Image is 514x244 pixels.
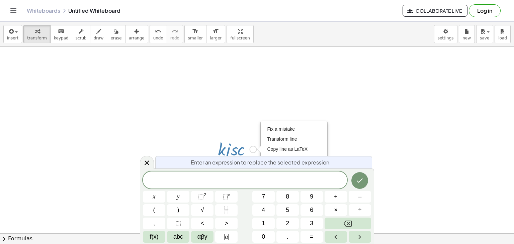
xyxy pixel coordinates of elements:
[215,218,238,229] button: Greater than
[276,231,299,243] button: .
[215,191,238,203] button: Superscript
[225,219,228,228] span: >
[27,7,60,14] a: Whiteboards
[188,36,203,40] span: smaller
[210,36,222,40] span: larger
[286,206,289,215] span: 5
[153,36,163,40] span: undo
[230,36,250,40] span: fullscreen
[334,206,338,215] span: ×
[325,218,371,229] button: Backspace
[94,36,104,40] span: draw
[191,218,213,229] button: Less than
[462,36,471,40] span: new
[325,231,347,243] button: Left arrow
[301,204,323,216] button: 6
[325,191,347,203] button: Plus
[206,25,225,43] button: format_sizelarger
[50,25,72,43] button: keyboardkeypad
[170,36,179,40] span: redo
[459,25,475,43] button: new
[262,219,265,228] span: 1
[200,219,204,228] span: <
[177,192,180,201] span: y
[301,191,323,203] button: 9
[3,25,22,43] button: insert
[153,206,155,215] span: (
[7,36,18,40] span: insert
[276,218,299,229] button: 2
[184,25,206,43] button: format_sizesmaller
[228,233,229,240] span: |
[90,25,107,43] button: draw
[204,192,206,197] sup: 2
[173,232,183,241] span: abc
[301,231,323,243] button: Equals
[215,204,238,216] button: Fraction
[212,27,219,35] i: format_size
[358,192,361,201] span: –
[267,146,308,152] span: Copy line as LaTeX
[150,232,159,241] span: f(x)
[58,27,64,35] i: keyboard
[286,219,289,228] span: 2
[172,27,178,35] i: redo
[252,231,275,243] button: 0
[167,218,189,229] button: Placeholder
[143,218,165,229] button: ,
[267,126,295,132] span: Fix a mistake
[476,25,493,43] button: save
[349,204,371,216] button: Divide
[403,5,467,17] button: Collaborate Live
[469,4,501,17] button: Log in
[262,232,265,241] span: 0
[143,191,165,203] button: x
[276,191,299,203] button: 8
[310,232,314,241] span: =
[334,192,338,201] span: +
[223,193,228,200] span: ⬚
[143,231,165,243] button: Functions
[498,36,507,40] span: load
[262,206,265,215] span: 4
[153,192,156,201] span: x
[143,204,165,216] button: (
[191,158,331,166] span: Enter an expression to replace the selected expression.
[175,219,181,228] span: ⬚
[197,232,207,241] span: αβγ
[150,25,167,43] button: undoundo
[191,231,213,243] button: Greek alphabet
[54,36,69,40] span: keypad
[310,192,313,201] span: 9
[167,191,189,203] button: y
[72,25,90,43] button: scrub
[267,136,297,142] span: Transform line
[224,233,225,240] span: |
[192,27,198,35] i: format_size
[325,204,347,216] button: Times
[438,36,454,40] span: settings
[287,232,288,241] span: .
[155,27,161,35] i: undo
[227,25,253,43] button: fullscreen
[310,219,313,228] span: 3
[76,36,87,40] span: scrub
[262,192,265,201] span: 7
[167,204,189,216] button: )
[228,192,231,197] sup: n
[301,218,323,229] button: 3
[349,231,371,243] button: Right arrow
[252,218,275,229] button: 1
[167,25,183,43] button: redoredo
[125,25,148,43] button: arrange
[408,8,462,14] span: Collaborate Live
[191,204,213,216] button: Square root
[252,191,275,203] button: 7
[177,206,179,215] span: )
[252,204,275,216] button: 4
[23,25,51,43] button: transform
[434,25,457,43] button: settings
[286,192,289,201] span: 8
[107,25,125,43] button: erase
[224,232,229,241] span: a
